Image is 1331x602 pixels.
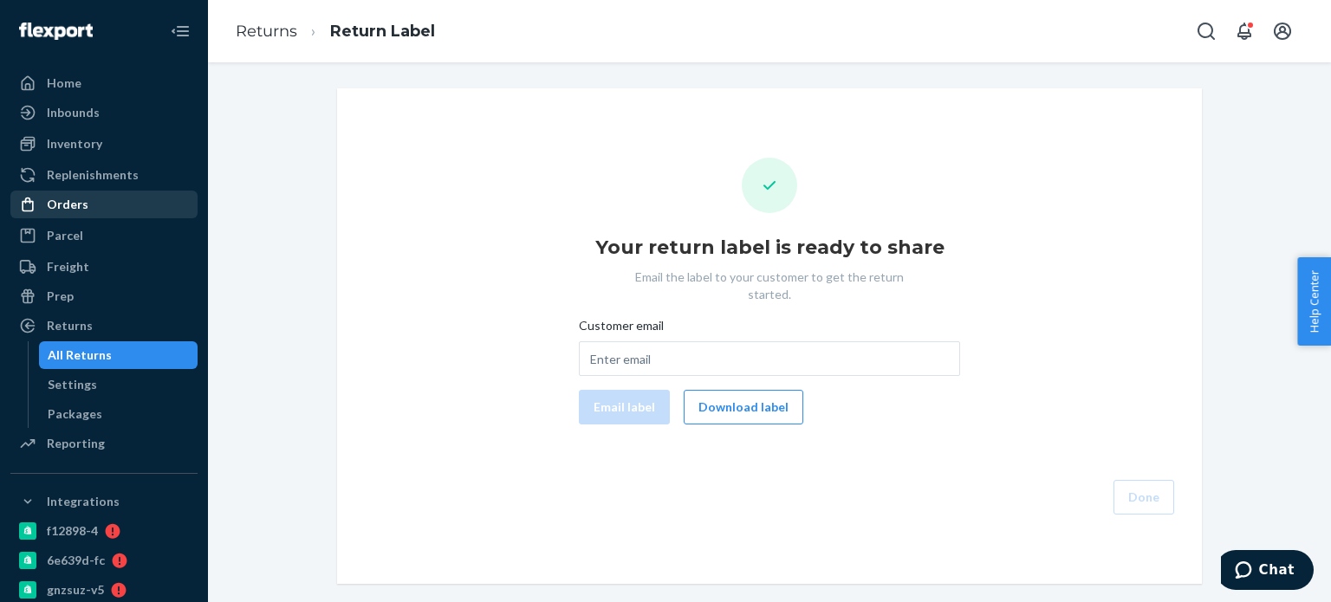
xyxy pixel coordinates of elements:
button: Integrations [10,488,198,515]
a: All Returns [39,341,198,369]
div: 6e639d-fc [47,552,105,569]
a: Settings [39,371,198,398]
div: Orders [47,196,88,213]
div: Parcel [47,227,83,244]
a: Orders [10,191,198,218]
button: Open account menu [1265,14,1300,49]
div: gnzsuz-v5 [47,581,104,599]
button: Download label [684,390,803,424]
a: 6e639d-fc [10,547,198,574]
a: Parcel [10,222,198,249]
a: Inventory [10,130,198,158]
a: Returns [236,22,297,41]
a: Packages [39,400,198,428]
div: Settings [48,376,97,393]
button: Open notifications [1227,14,1262,49]
a: Inbounds [10,99,198,126]
button: Done [1113,480,1174,515]
a: f12898-4 [10,517,198,545]
button: Close Navigation [163,14,198,49]
a: Freight [10,253,198,281]
div: Returns [47,317,93,334]
p: Email the label to your customer to get the return started. [618,269,921,303]
div: Packages [48,405,102,423]
button: Email label [579,390,670,424]
a: Reporting [10,430,198,457]
a: Return Label [330,22,435,41]
iframe: Opens a widget where you can chat to one of our agents [1221,550,1314,593]
button: Help Center [1297,257,1331,346]
div: Home [47,74,81,92]
ol: breadcrumbs [222,6,449,57]
a: Home [10,69,198,97]
span: Customer email [579,317,664,341]
div: Integrations [47,493,120,510]
a: Returns [10,312,198,340]
div: f12898-4 [47,522,98,540]
div: Inbounds [47,104,100,121]
h1: Your return label is ready to share [595,234,945,262]
a: Prep [10,282,198,310]
div: Reporting [47,435,105,452]
div: Replenishments [47,166,139,184]
a: Replenishments [10,161,198,189]
button: Open Search Box [1189,14,1224,49]
div: Inventory [47,135,102,152]
input: Customer email [579,341,960,376]
div: All Returns [48,346,112,364]
div: Prep [47,288,74,305]
div: Freight [47,258,89,275]
img: Flexport logo [19,23,93,40]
